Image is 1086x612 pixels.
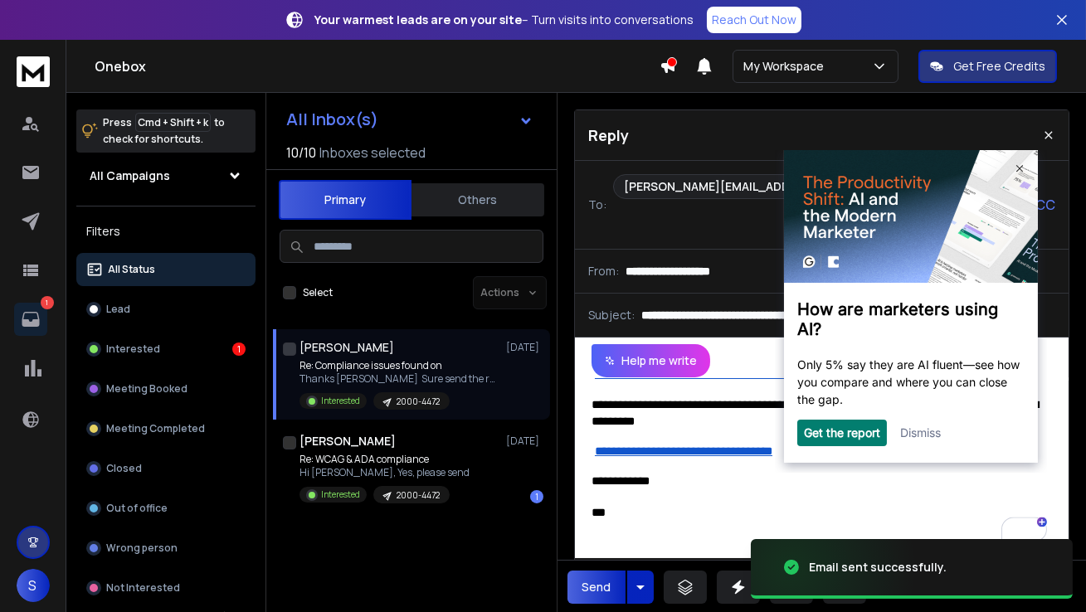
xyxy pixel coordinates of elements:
h1: Onebox [95,56,660,76]
p: Interested [106,342,160,356]
p: 1 [41,296,54,309]
p: Re: Compliance issues found on [300,359,499,372]
p: Not Interested [106,581,180,595]
span: 10 / 10 [286,143,316,163]
button: Closed [76,452,256,485]
p: Interested [321,395,360,407]
p: [DATE] [506,435,543,448]
p: Meeting Completed [106,422,205,435]
p: To: [588,197,606,213]
p: [DATE] [506,341,543,354]
button: S [17,569,50,602]
p: Closed [106,462,142,475]
button: Help me write [592,344,710,377]
p: Only 5% say they are AI fluent—see how you compare and where you can close the gap. [22,206,250,258]
button: All Campaigns [76,159,256,192]
a: Reach Out Now [707,7,801,33]
button: Out of office [76,492,256,525]
h1: All Inbox(s) [286,111,378,128]
p: Meeting Booked [106,382,187,396]
button: Get Free Credits [918,50,1057,83]
p: Wrong person [106,542,178,555]
h1: [PERSON_NAME] [300,433,396,449]
p: Get Free Credits [953,58,1045,75]
a: Dismiss [125,275,166,289]
p: My Workspace [743,58,830,75]
h1: All Campaigns [90,168,170,184]
button: Wrong person [76,532,256,565]
p: Out of office [106,502,168,515]
button: Primary [279,180,412,220]
p: Re: WCAG & ADA compliance [300,453,470,466]
h1: [PERSON_NAME] [300,339,394,356]
button: All Inbox(s) [273,103,547,136]
img: close_x_carbon.png [241,15,249,22]
p: 2000-4472 [397,489,440,502]
p: Press to check for shortcuts. [103,114,225,148]
p: From: [588,263,619,279]
div: To enrich screen reader interactions, please activate Accessibility in Grammarly extension settings [575,377,1064,558]
button: Meeting Booked [76,372,256,406]
p: Reach Out Now [712,12,796,28]
a: 1 [14,303,47,336]
div: 1 [530,490,543,503]
p: Interested [321,488,360,501]
div: Email sent successfully. [809,559,947,576]
h3: Inboxes selected [319,143,426,163]
button: Interested1 [76,333,256,366]
p: 2000-4472 [397,396,440,408]
p: All Status [108,263,155,276]
button: All Status [76,253,256,286]
p: [PERSON_NAME][EMAIL_ADDRESS][DOMAIN_NAME] [624,178,920,195]
h3: Filters [76,220,256,243]
label: Select [303,286,333,299]
p: Lead [106,303,130,316]
a: Get the report [29,275,105,289]
button: Not Interested [76,571,256,605]
button: Send [567,571,626,604]
h3: How are marketers using AI? [22,149,250,189]
span: Cmd + Shift + k [135,113,211,132]
p: – Turn visits into conversations [314,12,694,28]
p: Thanks [PERSON_NAME] Sure send the report [300,372,499,386]
button: Others [412,182,544,218]
div: 1 [232,342,246,356]
p: Hi [PERSON_NAME], Yes, please send [300,466,470,479]
img: logo [17,56,50,87]
button: Lead [76,293,256,326]
p: Subject: [588,307,635,323]
p: Reply [588,124,629,147]
button: Meeting Completed [76,412,256,445]
strong: Your warmest leads are on your site [314,12,522,27]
